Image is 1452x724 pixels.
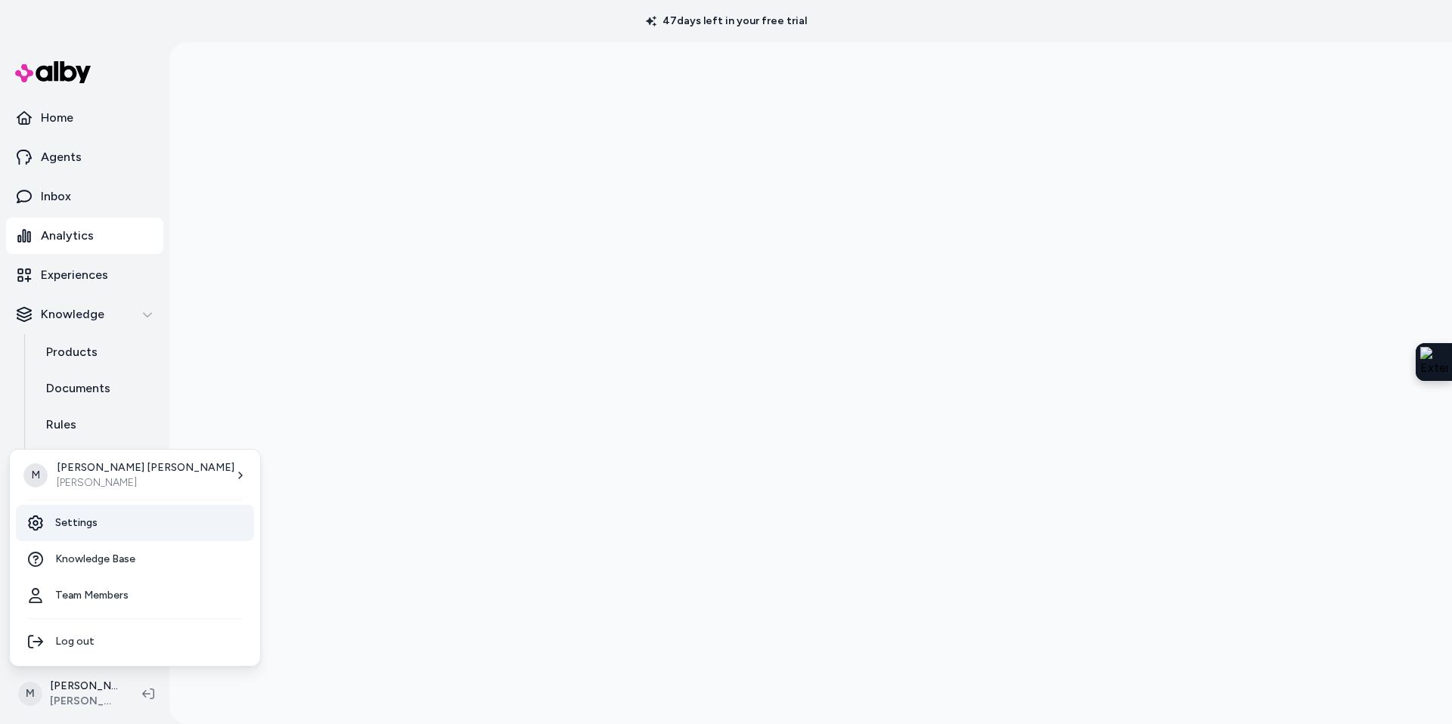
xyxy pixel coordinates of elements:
[16,505,254,541] a: Settings
[57,475,234,490] p: [PERSON_NAME]
[57,460,234,475] p: [PERSON_NAME] [PERSON_NAME]
[23,463,48,487] span: M
[55,552,135,567] span: Knowledge Base
[16,577,254,614] a: Team Members
[16,623,254,660] div: Log out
